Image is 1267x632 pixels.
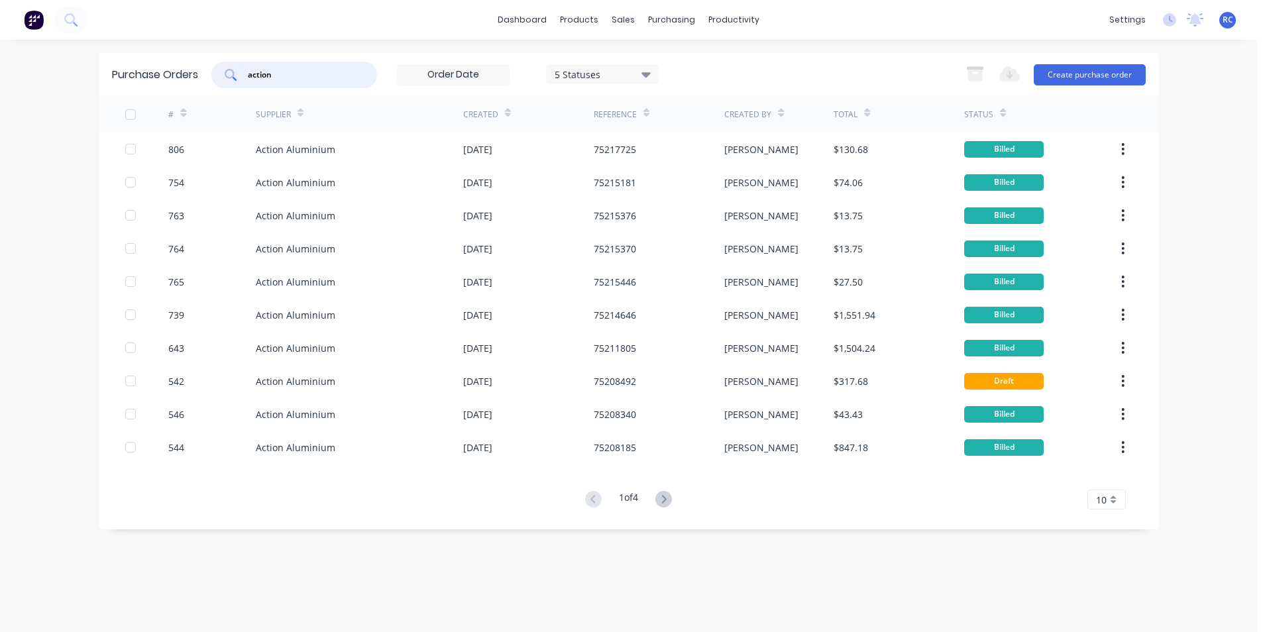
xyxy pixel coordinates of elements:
div: [PERSON_NAME] [724,242,799,256]
div: 75211805 [594,341,636,355]
div: Billed [964,240,1044,257]
div: 75208492 [594,374,636,388]
div: $27.50 [834,275,863,289]
div: [DATE] [463,209,492,223]
div: Billed [964,274,1044,290]
div: [DATE] [463,242,492,256]
div: Billed [964,439,1044,456]
div: 765 [168,275,184,289]
div: productivity [702,10,766,30]
button: Create purchase order [1034,64,1146,85]
div: $1,551.94 [834,308,875,322]
div: [DATE] [463,176,492,189]
div: 5 Statuses [555,67,649,81]
div: 1 of 4 [619,490,638,509]
div: Created [463,109,498,121]
div: 643 [168,341,184,355]
div: Action Aluminium [256,242,335,256]
div: [DATE] [463,407,492,421]
div: [PERSON_NAME] [724,407,799,421]
div: Reference [594,109,637,121]
div: 75208185 [594,441,636,454]
span: 10 [1096,493,1107,507]
div: sales [605,10,641,30]
div: $13.75 [834,209,863,223]
div: Created By [724,109,771,121]
a: dashboard [491,10,553,30]
div: Action Aluminium [256,209,335,223]
div: 75215181 [594,176,636,189]
div: Billed [964,340,1044,356]
div: Billed [964,307,1044,323]
div: Supplier [256,109,291,121]
div: $43.43 [834,407,863,421]
div: [PERSON_NAME] [724,441,799,454]
div: Billed [964,406,1044,423]
div: 544 [168,441,184,454]
div: [PERSON_NAME] [724,374,799,388]
div: purchasing [641,10,702,30]
div: [DATE] [463,374,492,388]
div: 764 [168,242,184,256]
div: 739 [168,308,184,322]
div: Action Aluminium [256,142,335,156]
div: Action Aluminium [256,275,335,289]
div: $317.68 [834,374,868,388]
div: 806 [168,142,184,156]
div: Action Aluminium [256,374,335,388]
div: 754 [168,176,184,189]
div: 75214646 [594,308,636,322]
div: $130.68 [834,142,868,156]
div: [PERSON_NAME] [724,209,799,223]
div: 75217725 [594,142,636,156]
div: 546 [168,407,184,421]
div: Billed [964,174,1044,191]
div: Action Aluminium [256,341,335,355]
div: [PERSON_NAME] [724,308,799,322]
div: 75208340 [594,407,636,421]
div: 75215446 [594,275,636,289]
div: [PERSON_NAME] [724,341,799,355]
div: $1,504.24 [834,341,875,355]
div: Purchase Orders [112,67,198,83]
div: $847.18 [834,441,868,454]
div: Total [834,109,857,121]
div: [DATE] [463,142,492,156]
div: 75215370 [594,242,636,256]
span: RC [1223,14,1233,26]
div: Status [964,109,993,121]
div: [PERSON_NAME] [724,176,799,189]
div: [PERSON_NAME] [724,142,799,156]
input: Search purchase orders... [247,68,357,81]
div: Action Aluminium [256,441,335,454]
div: Billed [964,141,1044,158]
div: Action Aluminium [256,407,335,421]
div: $74.06 [834,176,863,189]
div: [DATE] [463,308,492,322]
div: Action Aluminium [256,308,335,322]
div: [PERSON_NAME] [724,275,799,289]
div: [DATE] [463,341,492,355]
div: products [553,10,605,30]
img: Factory [24,10,44,30]
div: $13.75 [834,242,863,256]
div: settings [1103,10,1152,30]
input: Order Date [398,65,509,85]
div: Draft [964,373,1044,390]
div: 763 [168,209,184,223]
div: # [168,109,174,121]
div: [DATE] [463,275,492,289]
div: Billed [964,207,1044,224]
div: Action Aluminium [256,176,335,189]
div: [DATE] [463,441,492,454]
div: 542 [168,374,184,388]
div: 75215376 [594,209,636,223]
